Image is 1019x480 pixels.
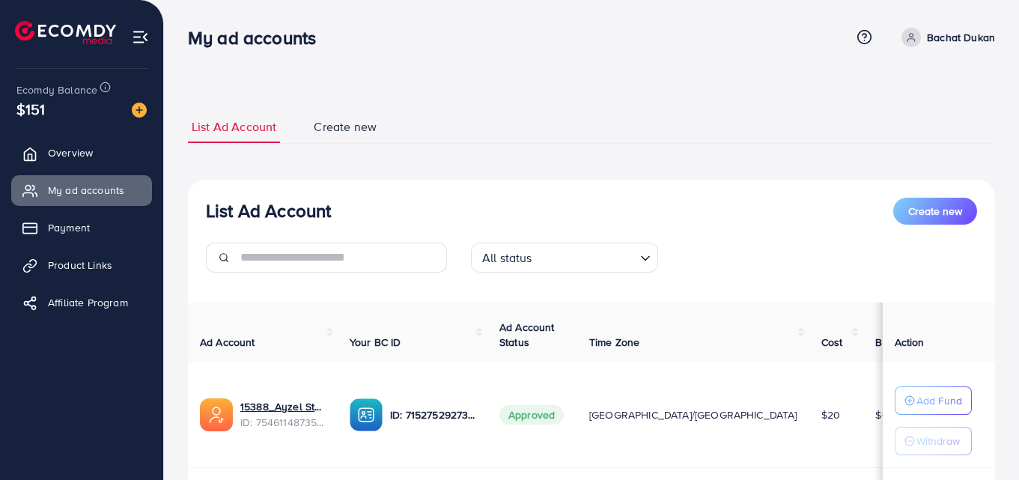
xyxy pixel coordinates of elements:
div: <span class='underline'>15388_Ayzel Store_1756966831995</span></br>7546114873584140304 [240,399,326,430]
button: Add Fund [895,386,972,415]
span: [GEOGRAPHIC_DATA]/[GEOGRAPHIC_DATA] [589,407,797,422]
span: Ecomdy Balance [16,82,97,97]
span: $20 [821,407,840,422]
button: Create new [893,198,977,225]
a: Product Links [11,250,152,280]
img: logo [15,21,116,44]
a: Affiliate Program [11,288,152,318]
span: Overview [48,145,93,160]
span: Product Links [48,258,112,273]
iframe: Chat [955,413,1008,469]
h3: List Ad Account [206,200,331,222]
button: Withdraw [895,427,972,455]
span: Ad Account [200,335,255,350]
div: Search for option [471,243,658,273]
a: 15388_Ayzel Store_1756966831995 [240,399,326,414]
span: Payment [48,220,90,235]
input: Search for option [537,244,634,269]
img: menu [132,28,149,46]
span: Action [895,335,925,350]
span: Affiliate Program [48,295,128,310]
p: ID: 7152752927319261185 [390,406,475,424]
span: Approved [499,405,564,425]
a: Bachat Dukan [895,28,995,47]
p: Add Fund [916,392,962,410]
span: Create new [314,118,377,136]
h3: My ad accounts [188,27,328,49]
span: Your BC ID [350,335,401,350]
a: Overview [11,138,152,168]
a: My ad accounts [11,175,152,205]
span: Ad Account Status [499,320,555,350]
span: Cost [821,335,843,350]
img: ic-ads-acc.e4c84228.svg [200,398,233,431]
p: Bachat Dukan [927,28,995,46]
span: $151 [16,98,46,120]
img: ic-ba-acc.ded83a64.svg [350,398,383,431]
span: List Ad Account [192,118,276,136]
span: All status [479,247,535,269]
span: My ad accounts [48,183,124,198]
img: image [132,103,147,118]
span: Time Zone [589,335,639,350]
p: Withdraw [916,432,960,450]
span: Create new [908,204,962,219]
span: ID: 7546114873584140304 [240,415,326,430]
a: Payment [11,213,152,243]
